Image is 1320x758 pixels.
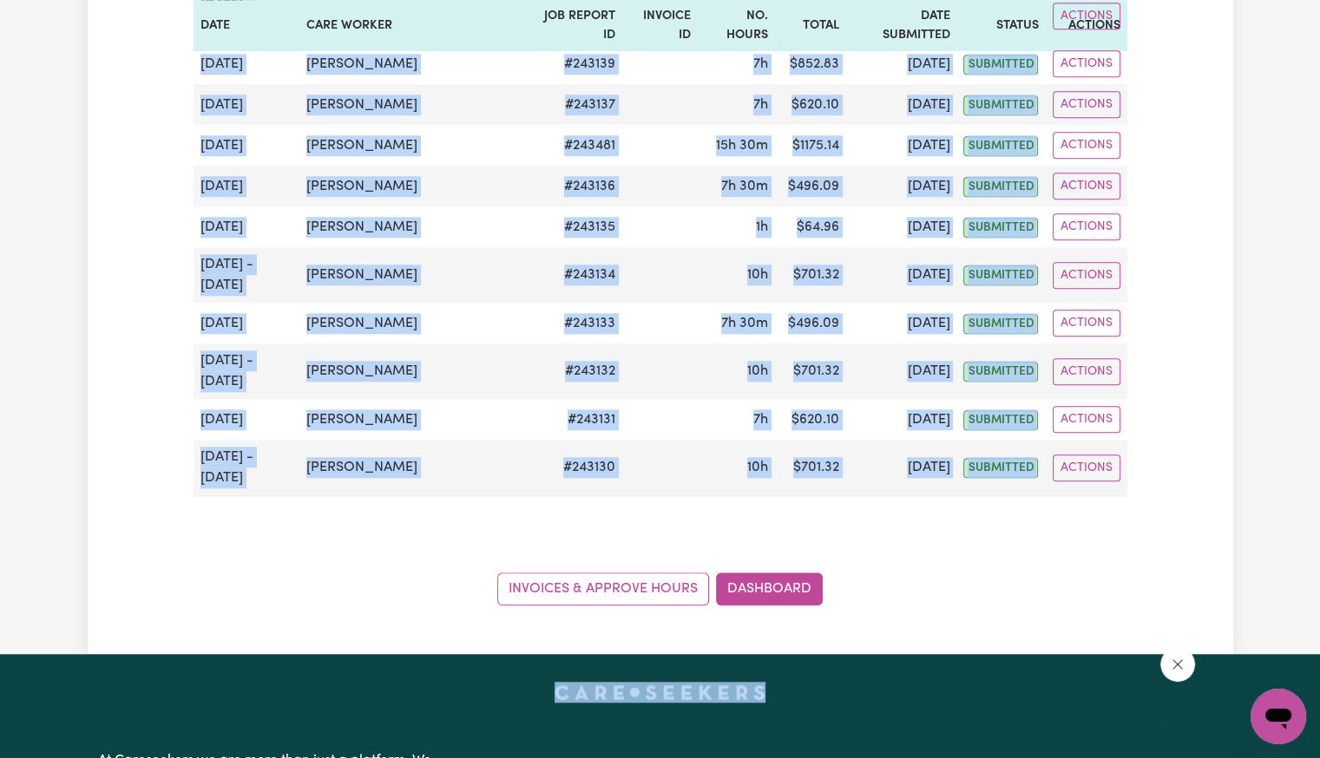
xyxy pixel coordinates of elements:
td: # 243130 [525,440,622,496]
span: 7 hours 30 minutes [721,180,768,193]
td: [PERSON_NAME] [299,247,525,303]
td: [DATE] [194,84,299,125]
span: submitted [963,265,1038,285]
td: $ 701.32 [775,247,846,303]
td: $ 701.32 [775,343,846,399]
span: submitted [963,136,1038,156]
span: submitted [963,218,1038,238]
td: [PERSON_NAME] [299,343,525,399]
iframe: Button to launch messaging window [1251,689,1306,744]
td: [DATE] [846,206,956,247]
a: Invoices & Approve Hours [497,572,709,605]
span: 7 hours [753,413,768,427]
td: [DATE] [846,399,956,440]
span: 10 hours [747,364,768,378]
td: [PERSON_NAME] [299,399,525,440]
button: Actions [1053,454,1120,481]
td: $ 1175.14 [775,125,846,166]
td: [DATE] - [DATE] [194,247,299,303]
span: submitted [963,458,1038,478]
button: Actions [1053,3,1120,29]
a: Careseekers home page [555,685,765,699]
td: [DATE] [194,303,299,343]
span: submitted [963,55,1038,75]
td: [PERSON_NAME] [299,206,525,247]
td: [DATE] [846,84,956,125]
td: [DATE] - [DATE] [194,440,299,496]
td: [DATE] [194,166,299,206]
span: 7 hours 30 minutes [721,317,768,330]
td: # 243131 [525,399,622,440]
td: [PERSON_NAME] [299,125,525,166]
td: [PERSON_NAME] [299,303,525,343]
td: # 243136 [525,166,622,206]
td: $ 620.10 [775,84,846,125]
span: 15 hours 30 minutes [716,139,768,153]
span: 7 hours [753,98,768,112]
td: # 243135 [525,206,622,247]
span: submitted [963,95,1038,115]
td: [DATE] - [DATE] [194,343,299,399]
button: Actions [1053,91,1120,118]
td: $ 496.09 [775,303,846,343]
span: submitted [963,177,1038,197]
td: $ 620.10 [775,399,846,440]
td: [PERSON_NAME] [299,43,525,84]
span: submitted [963,362,1038,382]
td: $ 496.09 [775,166,846,206]
td: [DATE] [846,43,956,84]
td: [DATE] [846,247,956,303]
td: # 243139 [525,43,622,84]
td: $ 852.83 [775,43,846,84]
button: Actions [1053,213,1120,240]
span: Need any help? [10,12,105,26]
span: 10 hours [747,461,768,474]
td: [DATE] [846,125,956,166]
span: 1 hour [756,220,768,234]
td: # 243132 [525,343,622,399]
td: [DATE] [194,399,299,440]
td: $ 701.32 [775,440,846,496]
td: [DATE] [194,43,299,84]
td: # 243481 [525,125,622,166]
td: [DATE] [846,343,956,399]
button: Actions [1053,173,1120,199]
span: submitted [963,314,1038,334]
span: submitted [963,410,1038,430]
td: $ 64.96 [775,206,846,247]
span: 7 hours [753,57,768,71]
button: Actions [1053,50,1120,77]
span: 10 hours [747,268,768,282]
td: # 243137 [525,84,622,125]
td: [PERSON_NAME] [299,166,525,206]
button: Actions [1053,406,1120,433]
button: Actions [1053,358,1120,385]
iframe: Close message [1160,647,1195,682]
td: [PERSON_NAME] [299,84,525,125]
td: [DATE] [194,206,299,247]
td: # 243134 [525,247,622,303]
td: [DATE] [846,440,956,496]
td: [PERSON_NAME] [299,440,525,496]
td: [DATE] [846,303,956,343]
button: Actions [1053,262,1120,289]
button: Actions [1053,132,1120,159]
td: # 243133 [525,303,622,343]
td: [DATE] [846,166,956,206]
a: Dashboard [716,572,823,605]
td: [DATE] [194,125,299,166]
button: Actions [1053,310,1120,337]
